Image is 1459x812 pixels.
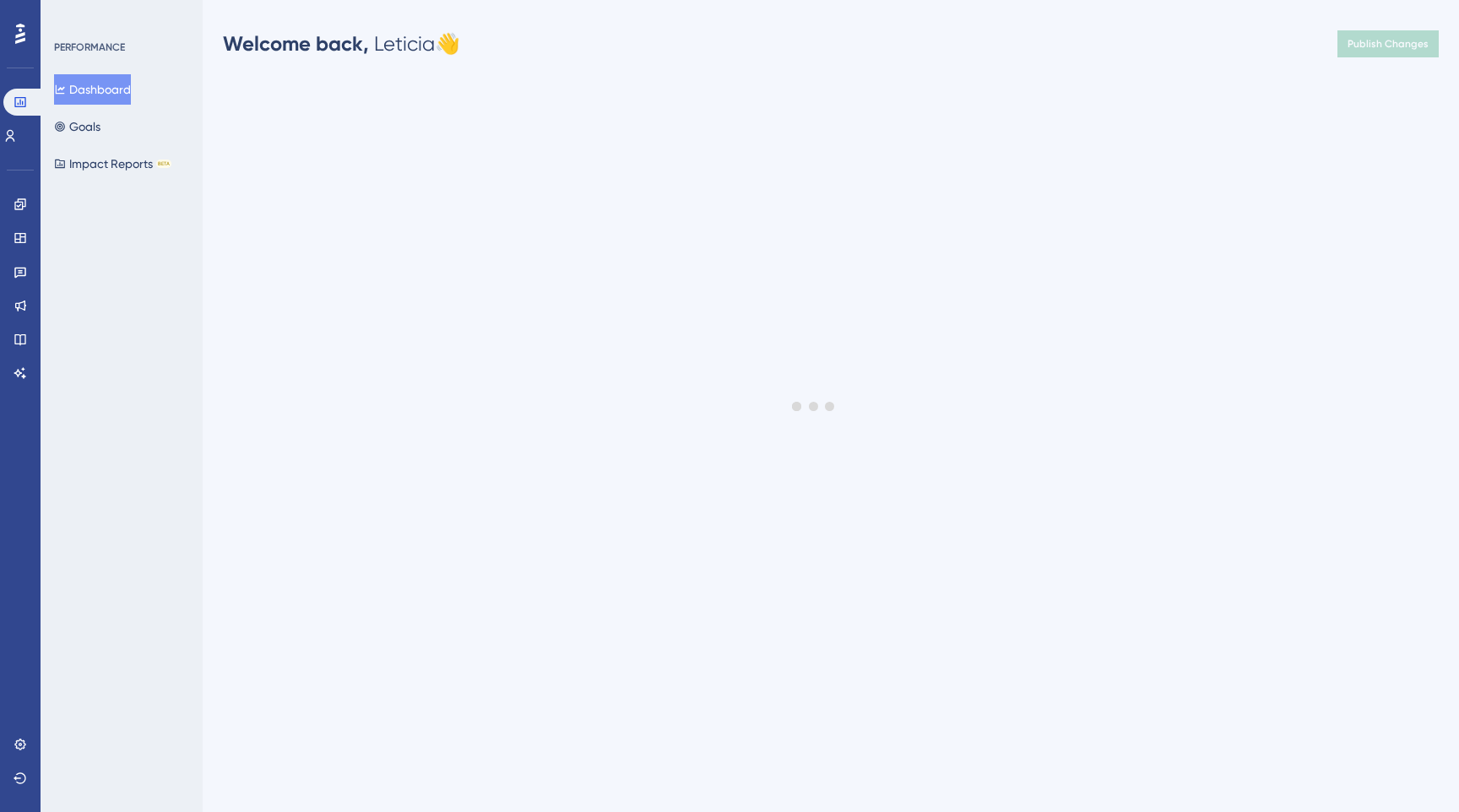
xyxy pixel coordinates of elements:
[54,74,131,105] button: Dashboard
[223,31,369,56] span: Welcome back,
[156,160,171,168] div: BETA
[54,111,100,142] button: Goals
[54,41,125,54] div: PERFORMANCE
[1348,37,1429,51] span: Publish Changes
[54,149,171,179] button: Impact ReportsBETA
[223,30,460,57] div: Leticia 👋
[1337,30,1439,57] button: Publish Changes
